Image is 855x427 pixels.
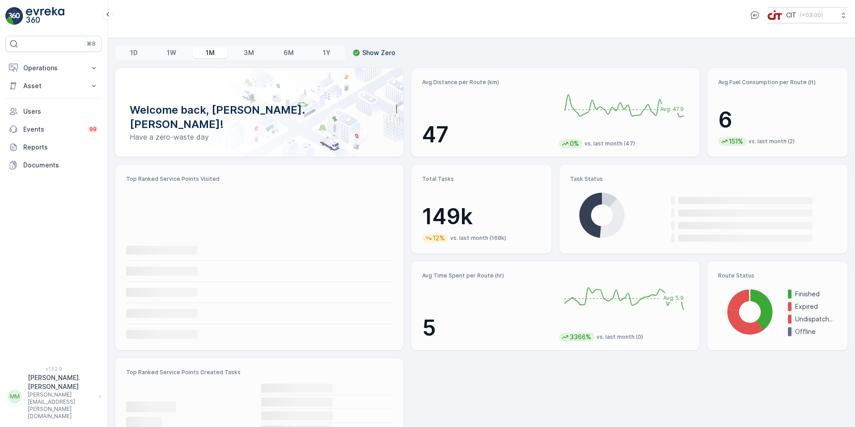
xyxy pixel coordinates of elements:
[450,235,506,242] p: vs. last month (168k)
[569,139,580,148] p: 0%
[23,125,82,134] p: Events
[89,125,97,133] p: 99
[570,175,837,183] p: Task Status
[5,7,23,25] img: logo
[795,302,837,311] p: Expired
[5,373,102,420] button: MM[PERSON_NAME].[PERSON_NAME][PERSON_NAME][EMAIL_ADDRESS][PERSON_NAME][DOMAIN_NAME]
[8,389,22,404] div: MM
[126,369,393,376] p: Top Ranked Service Points Created Tasks
[126,175,393,183] p: Top Ranked Service Points Visited
[422,203,541,230] p: 149k
[23,107,98,116] p: Users
[718,272,837,279] p: Route Status
[244,48,254,57] p: 3M
[130,132,389,142] p: Have a zero-waste day
[728,137,744,146] p: 151%
[795,327,837,336] p: Offline
[5,138,102,156] a: Reports
[569,333,592,342] p: 3366%
[5,77,102,95] button: Asset
[5,102,102,120] a: Users
[284,48,294,57] p: 6M
[786,11,796,20] p: CIT
[422,121,552,148] p: 47
[800,12,823,19] p: ( +03:00 )
[362,48,395,57] p: Show Zero
[5,156,102,174] a: Documents
[167,48,176,57] p: 1W
[28,373,95,391] p: [PERSON_NAME].[PERSON_NAME]
[749,138,795,145] p: vs. last month (2)
[597,333,643,341] p: vs. last month (0)
[795,290,837,299] p: Finished
[584,140,635,147] p: vs. last month (47)
[23,64,84,73] p: Operations
[206,48,215,57] p: 1M
[23,161,98,170] p: Documents
[5,366,102,371] span: v 1.52.0
[432,234,446,243] p: 12%
[130,103,389,132] p: Welcome back, [PERSON_NAME].[PERSON_NAME]!
[23,81,84,90] p: Asset
[795,315,837,324] p: Undispatched
[5,59,102,77] button: Operations
[87,40,96,47] p: ⌘B
[718,107,837,133] p: 6
[323,48,330,57] p: 1Y
[718,79,837,86] p: Avg Fuel Consumption per Route (lt)
[767,7,848,23] button: CIT(+03:00)
[26,7,64,25] img: logo_light-DOdMpM7g.png
[28,391,95,420] p: [PERSON_NAME][EMAIL_ADDRESS][PERSON_NAME][DOMAIN_NAME]
[5,120,102,138] a: Events99
[422,315,552,342] p: 5
[422,175,541,183] p: Total Tasks
[767,10,783,20] img: cit-logo_pOk6rL0.png
[422,79,552,86] p: Avg Distance per Route (km)
[23,143,98,152] p: Reports
[422,272,552,279] p: Avg Time Spent per Route (hr)
[130,48,138,57] p: 1D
